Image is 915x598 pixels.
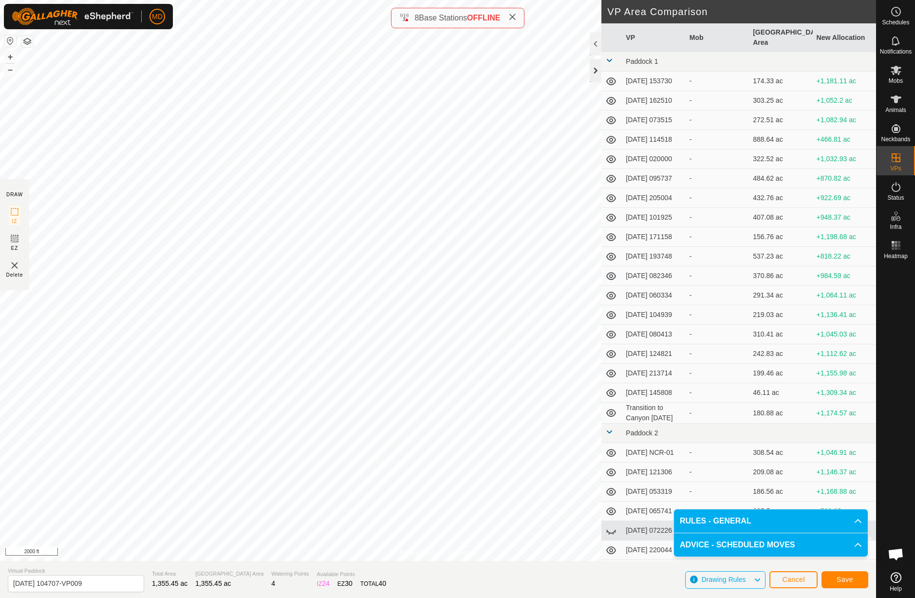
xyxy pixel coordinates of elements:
[813,149,876,169] td: +1,032.93 ac
[414,14,419,22] span: 8
[271,579,275,587] span: 4
[680,539,795,551] span: ADVICE - SCHEDULED MOVES
[690,251,745,262] div: -
[4,35,16,47] button: Reset Map
[626,429,658,437] span: Paddock 2
[622,560,685,579] td: [DATE] 174453
[622,23,685,52] th: VP
[890,586,902,592] span: Help
[622,521,685,541] td: [DATE] 072226
[622,364,685,383] td: [DATE] 213714
[607,6,876,18] h2: VP Area Comparison
[622,443,685,463] td: [DATE] NCR-01
[690,368,745,378] div: -
[887,195,904,201] span: Status
[622,266,685,286] td: [DATE] 082346
[749,482,812,502] td: 186.56 ac
[813,325,876,344] td: +1,045.03 ac
[21,36,33,47] button: Map Layers
[813,130,876,149] td: +466.81 ac
[813,305,876,325] td: +1,136.41 ac
[152,12,163,22] span: MD
[152,570,187,578] span: Total Area
[690,232,745,242] div: -
[690,154,745,164] div: -
[813,560,876,579] td: +859.65 ac
[622,463,685,482] td: [DATE] 121306
[622,169,685,188] td: [DATE] 095737
[690,193,745,203] div: -
[6,271,23,279] span: Delete
[4,51,16,63] button: +
[378,579,386,587] span: 40
[822,571,868,588] button: Save
[690,134,745,145] div: -
[622,286,685,305] td: [DATE] 060334
[686,23,749,52] th: Mob
[195,579,231,587] span: 1,355.45 ac
[837,576,853,583] span: Save
[622,227,685,247] td: [DATE] 171158
[749,266,812,286] td: 370.86 ac
[813,383,876,403] td: +1,309.34 ac
[12,218,18,225] span: IZ
[749,286,812,305] td: 291.34 ac
[885,107,906,113] span: Animals
[448,548,476,557] a: Contact Us
[813,188,876,208] td: +922.69 ac
[881,540,911,569] div: Open chat
[813,364,876,383] td: +1,155.98 ac
[749,23,812,52] th: [GEOGRAPHIC_DATA] Area
[813,403,876,424] td: +1,174.57 ac
[622,305,685,325] td: [DATE] 104939
[622,91,685,111] td: [DATE] 162510
[749,169,812,188] td: 484.62 ac
[749,344,812,364] td: 242.83 ac
[626,57,658,65] span: Paddock 1
[399,548,436,557] a: Privacy Policy
[317,579,330,589] div: IZ
[890,224,901,230] span: Infra
[769,571,818,588] button: Cancel
[889,78,903,84] span: Mobs
[690,271,745,281] div: -
[882,19,909,25] span: Schedules
[690,448,745,458] div: -
[813,208,876,227] td: +948.37 ac
[680,515,751,527] span: RULES - GENERAL
[690,506,745,516] div: -
[622,383,685,403] td: [DATE] 145808
[749,463,812,482] td: 209.08 ac
[271,570,309,578] span: Watering Points
[890,166,901,171] span: VPs
[749,111,812,130] td: 272.51 ac
[622,247,685,266] td: [DATE] 193748
[749,305,812,325] td: 219.03 ac
[622,482,685,502] td: [DATE] 053319
[701,576,746,583] span: Drawing Rules
[749,149,812,169] td: 322.52 ac
[690,467,745,477] div: -
[622,344,685,364] td: [DATE] 124821
[749,130,812,149] td: 888.64 ac
[690,290,745,300] div: -
[337,579,353,589] div: EZ
[622,403,685,424] td: Transition to Canyon [DATE]
[813,502,876,521] td: +729.95 ac
[622,111,685,130] td: [DATE] 073515
[749,443,812,463] td: 308.54 ac
[690,115,745,125] div: -
[749,364,812,383] td: 199.46 ac
[419,14,467,22] span: Base Stations
[9,260,20,271] img: VP
[813,72,876,91] td: +1,181.11 ac
[749,383,812,403] td: 46.11 ac
[690,388,745,398] div: -
[11,244,19,252] span: EZ
[749,325,812,344] td: 310.41 ac
[813,169,876,188] td: +870.82 ac
[12,8,133,25] img: Gallagher Logo
[690,310,745,320] div: -
[749,208,812,227] td: 407.08 ac
[749,72,812,91] td: 174.33 ac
